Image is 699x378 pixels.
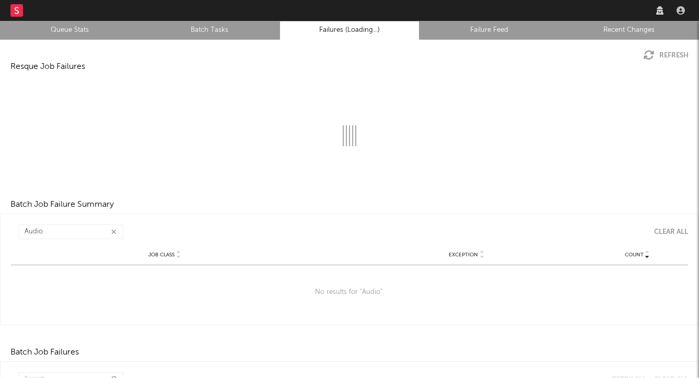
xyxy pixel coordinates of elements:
button: Clear All [646,229,688,235]
a: Failures (Loading...) [285,24,414,37]
div: Batch Job Failure Summary [10,198,114,211]
div: Resque Job Failures [10,61,85,73]
span: Job Class [148,252,174,258]
span: Exception [449,252,478,258]
button: Refresh [644,50,689,61]
div: Clear All [654,229,688,235]
div: Batch Job Failures [10,346,79,359]
span: Count [625,252,644,258]
a: Failure Feed [425,24,554,37]
div: No results for " Audio ". [11,265,688,320]
a: Recent Changes [565,24,693,37]
input: Search... [19,225,123,239]
a: Queue Stats [6,24,134,37]
a: Batch Tasks [146,24,274,37]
